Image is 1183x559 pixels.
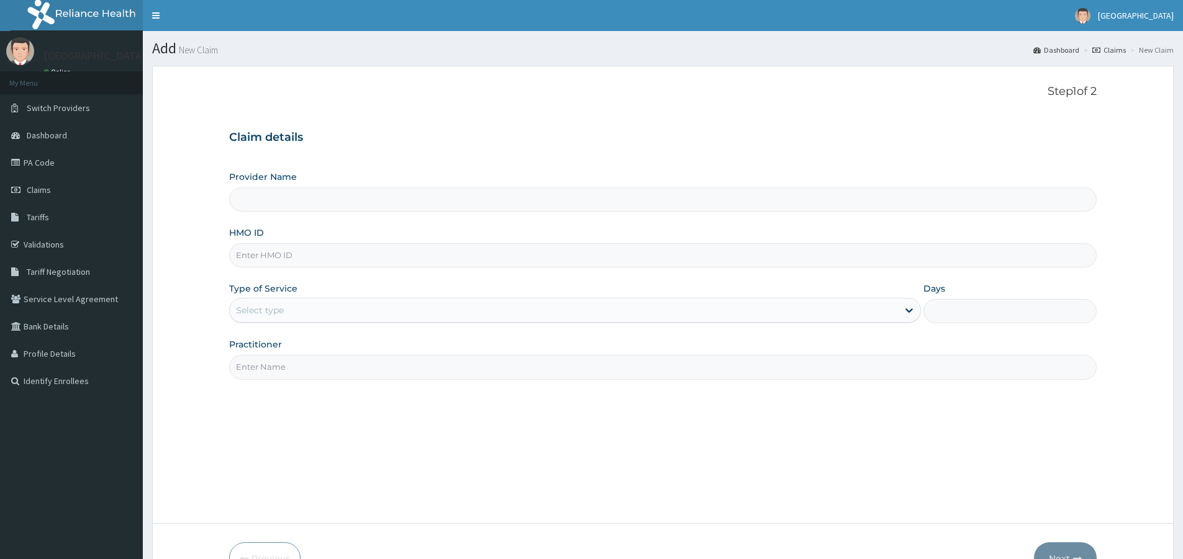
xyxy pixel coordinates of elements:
a: Dashboard [1033,45,1079,55]
a: Claims [1092,45,1126,55]
p: Step 1 of 2 [229,85,1097,99]
h1: Add [152,40,1174,56]
small: New Claim [176,45,218,55]
label: HMO ID [229,226,264,239]
span: Tariffs [27,212,49,223]
a: Online [43,68,73,76]
span: Dashboard [27,130,67,141]
input: Enter HMO ID [229,243,1097,267]
img: User Image [6,37,34,65]
img: User Image [1075,8,1090,24]
div: Select type [236,304,284,316]
span: Claims [27,184,51,195]
li: New Claim [1127,45,1174,55]
span: Switch Providers [27,102,90,114]
h3: Claim details [229,131,1097,145]
label: Provider Name [229,171,297,183]
label: Days [923,282,945,295]
p: [GEOGRAPHIC_DATA] [43,50,146,61]
label: Practitioner [229,338,282,351]
input: Enter Name [229,355,1097,379]
span: Tariff Negotiation [27,266,90,277]
label: Type of Service [229,282,297,295]
span: [GEOGRAPHIC_DATA] [1098,10,1174,21]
